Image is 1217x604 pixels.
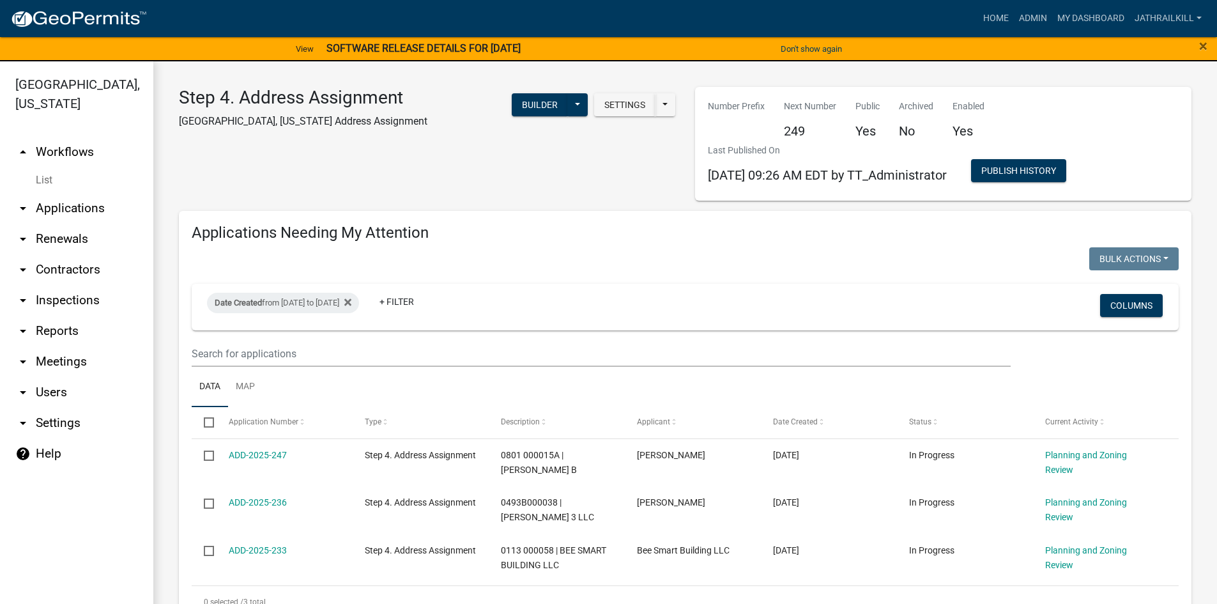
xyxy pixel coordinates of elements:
[192,341,1011,367] input: Search for applications
[501,450,577,475] span: 0801 000015A | TOMBERLIN MARLA B
[637,497,705,507] span: Melanie Bagley
[291,38,319,59] a: View
[971,166,1066,176] wm-modal-confirm: Workflow Publish History
[15,415,31,431] i: arrow_drop_down
[179,114,427,129] p: [GEOGRAPHIC_DATA], [US_STATE] Address Assignment
[784,100,836,113] p: Next Number
[899,123,933,139] h5: No
[953,100,984,113] p: Enabled
[708,100,765,113] p: Number Prefix
[15,231,31,247] i: arrow_drop_down
[365,545,476,555] span: Step 4. Address Assignment
[216,407,352,438] datatable-header-cell: Application Number
[1129,6,1207,31] a: Jathrailkill
[192,407,216,438] datatable-header-cell: Select
[1199,38,1207,54] button: Close
[637,450,705,460] span: Joseph Cooley
[192,224,1179,242] h4: Applications Needing My Attention
[369,290,424,313] a: + Filter
[773,450,799,460] span: 08/25/2025
[501,417,540,426] span: Description
[1100,294,1163,317] button: Columns
[773,417,818,426] span: Date Created
[971,159,1066,182] button: Publish History
[897,407,1033,438] datatable-header-cell: Status
[207,293,359,313] div: from [DATE] to [DATE]
[501,497,594,522] span: 0493B000038 | GE LAGRANGE 3 LLC
[15,262,31,277] i: arrow_drop_down
[1045,417,1098,426] span: Current Activity
[15,201,31,216] i: arrow_drop_down
[1033,407,1169,438] datatable-header-cell: Current Activity
[229,497,287,507] a: ADD-2025-236
[15,144,31,160] i: arrow_drop_up
[776,38,847,59] button: Don't show again
[594,93,655,116] button: Settings
[1014,6,1052,31] a: Admin
[326,42,521,54] strong: SOFTWARE RELEASE DETAILS FOR [DATE]
[773,497,799,507] span: 05/15/2025
[978,6,1014,31] a: Home
[1089,247,1179,270] button: Bulk Actions
[708,144,947,157] p: Last Published On
[909,545,954,555] span: In Progress
[1052,6,1129,31] a: My Dashboard
[761,407,897,438] datatable-header-cell: Date Created
[215,298,262,307] span: Date Created
[352,407,488,438] datatable-header-cell: Type
[909,497,954,507] span: In Progress
[637,545,730,555] span: Bee Smart Building LLC
[773,545,799,555] span: 04/21/2025
[229,545,287,555] a: ADD-2025-233
[365,450,476,460] span: Step 4. Address Assignment
[192,367,228,408] a: Data
[229,417,298,426] span: Application Number
[15,385,31,400] i: arrow_drop_down
[365,497,476,507] span: Step 4. Address Assignment
[365,417,381,426] span: Type
[855,123,880,139] h5: Yes
[15,446,31,461] i: help
[637,417,670,426] span: Applicant
[1045,497,1127,522] a: Planning and Zoning Review
[15,293,31,308] i: arrow_drop_down
[15,323,31,339] i: arrow_drop_down
[1045,450,1127,475] a: Planning and Zoning Review
[953,123,984,139] h5: Yes
[1199,37,1207,55] span: ×
[625,407,761,438] datatable-header-cell: Applicant
[501,545,606,570] span: 0113 000058 | BEE SMART BUILDING LLC
[855,100,880,113] p: Public
[899,100,933,113] p: Archived
[1045,545,1127,570] a: Planning and Zoning Review
[784,123,836,139] h5: 249
[489,407,625,438] datatable-header-cell: Description
[229,450,287,460] a: ADD-2025-247
[512,93,568,116] button: Builder
[179,87,427,109] h3: Step 4. Address Assignment
[15,354,31,369] i: arrow_drop_down
[708,167,947,183] span: [DATE] 09:26 AM EDT by TT_Administrator
[909,450,954,460] span: In Progress
[228,367,263,408] a: Map
[909,417,931,426] span: Status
